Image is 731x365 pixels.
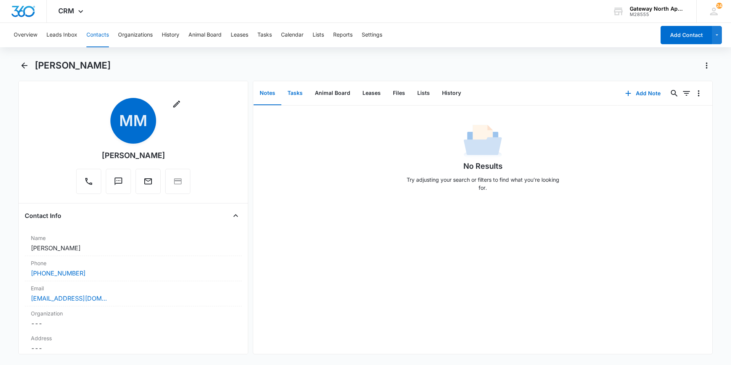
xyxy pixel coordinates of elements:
[106,169,131,194] button: Text
[25,281,242,306] div: Email[EMAIL_ADDRESS][DOMAIN_NAME]
[701,59,713,72] button: Actions
[630,6,685,12] div: account name
[231,23,248,47] button: Leases
[436,82,467,105] button: History
[463,160,503,172] h1: No Results
[102,150,165,161] div: [PERSON_NAME]
[31,234,236,242] label: Name
[58,7,74,15] span: CRM
[25,231,242,256] div: Name[PERSON_NAME]
[464,122,502,160] img: No Data
[31,319,236,328] dd: ---
[668,87,680,99] button: Search...
[25,256,242,281] div: Phone[PHONE_NUMBER]
[254,82,281,105] button: Notes
[31,294,107,303] a: [EMAIL_ADDRESS][DOMAIN_NAME]
[281,82,309,105] button: Tasks
[25,331,242,356] div: Address---
[230,210,242,222] button: Close
[680,87,693,99] button: Filters
[31,284,236,292] label: Email
[618,84,668,102] button: Add Note
[257,23,272,47] button: Tasks
[716,3,722,9] div: notifications count
[356,82,387,105] button: Leases
[387,82,411,105] button: Files
[333,23,353,47] button: Reports
[403,176,563,192] p: Try adjusting your search or filters to find what you’re looking for.
[136,169,161,194] button: Email
[693,87,705,99] button: Overflow Menu
[35,60,111,71] h1: [PERSON_NAME]
[281,23,303,47] button: Calendar
[118,23,153,47] button: Organizations
[31,269,86,278] a: [PHONE_NUMBER]
[31,344,236,353] dd: ---
[76,181,101,187] a: Call
[630,12,685,17] div: account id
[110,98,156,144] span: MM
[46,23,77,47] button: Leads Inbox
[86,23,109,47] button: Contacts
[31,334,236,342] label: Address
[106,181,131,187] a: Text
[25,306,242,331] div: Organization---
[14,23,37,47] button: Overview
[313,23,324,47] button: Lists
[31,309,236,317] label: Organization
[31,243,236,253] dd: [PERSON_NAME]
[661,26,712,44] button: Add Contact
[716,3,722,9] span: 24
[362,23,382,47] button: Settings
[31,259,236,267] label: Phone
[188,23,222,47] button: Animal Board
[25,211,61,220] h4: Contact Info
[162,23,179,47] button: History
[411,82,436,105] button: Lists
[136,181,161,187] a: Email
[309,82,356,105] button: Animal Board
[18,59,30,72] button: Back
[76,169,101,194] button: Call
